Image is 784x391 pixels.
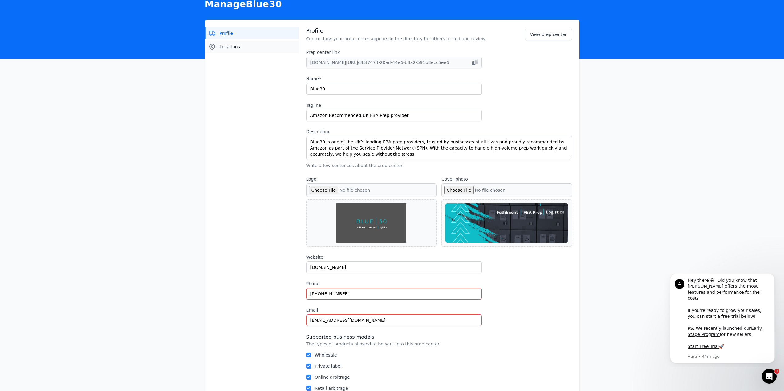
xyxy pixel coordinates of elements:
[306,57,482,68] button: [DOMAIN_NAME][URL]c35f7474-20ad-44e6-b3a2-591b3ecc5ee6
[306,333,572,341] div: Supported business models
[306,83,482,95] input: ACME Prep
[306,136,572,160] textarea: Blue30 is one of the UK’s leading FBA prep providers, trusted by businesses of all sizes and prou...
[220,30,233,36] span: Profile
[27,4,109,76] div: Hey there 😀 Did you know that [PERSON_NAME] offers the most features and performance for the cost...
[306,307,482,313] label: Email
[306,261,482,273] input: www.acmeprep.com
[306,314,482,326] input: acme@prep.com
[310,59,449,66] span: [DOMAIN_NAME][URL] c35f7474-20ad-44e6-b3a2-591b3ecc5ee6
[306,288,482,300] input: 1 (234) 567-8910
[306,341,572,347] p: The types of products allowed to be sent into this prep center.
[220,44,240,50] span: Locations
[315,386,348,391] label: Retail arbitrage
[661,274,784,367] iframe: Intercom notifications message
[306,110,482,121] input: We're the best in prep.
[315,364,342,369] label: Private label
[306,162,572,169] p: Write a few sentences about the prep center.
[315,375,350,380] label: Online arbitrage
[762,369,777,384] iframe: Intercom live chat
[306,254,482,260] label: Website
[306,36,486,42] p: Control how your prep center appears in the directory for others to find and review.
[441,176,572,182] label: Cover photo
[306,27,486,34] h2: Profile
[27,4,109,79] div: Message content
[306,129,572,135] label: Description
[14,5,24,15] div: Profile image for Aura
[58,70,63,75] b: 🚀
[27,70,58,75] a: Start Free Trial
[306,76,482,82] label: Name*
[306,102,482,108] label: Tagline
[315,353,337,357] label: Wholesale
[306,49,482,55] label: Prep center link
[525,29,572,40] a: View prep center
[27,80,109,86] p: Message from Aura, sent 44m ago
[306,176,437,182] label: Logo
[306,281,482,287] label: Phone
[774,369,779,374] span: 1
